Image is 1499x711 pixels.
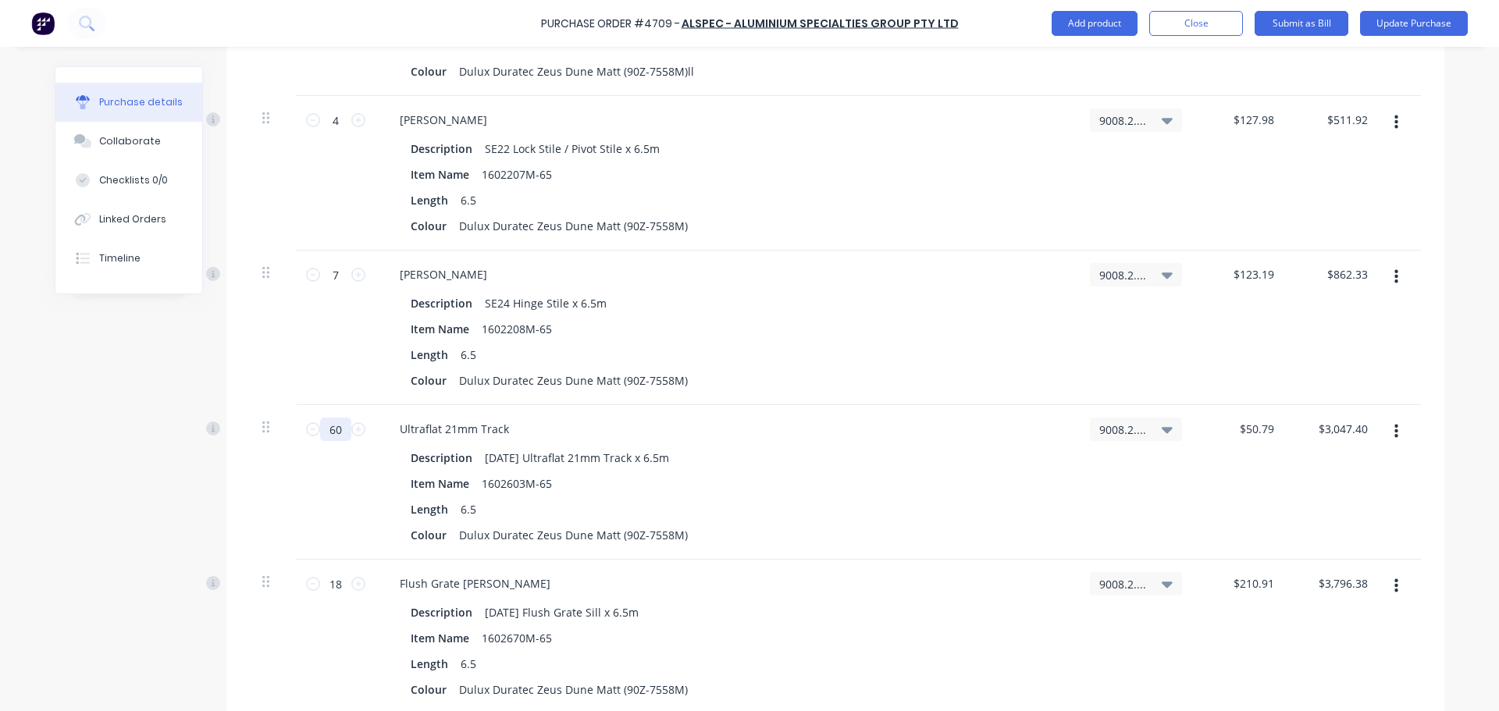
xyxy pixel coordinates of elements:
div: [PERSON_NAME] [387,263,500,286]
div: Linked Orders [99,212,166,226]
button: Update Purchase [1360,11,1468,36]
div: 1602208M-65 [475,318,558,340]
div: 1602207M-65 [475,163,558,186]
div: Dulux Duratec Zeus Dune Matt (90Z-7558M)ll [453,60,700,83]
div: Description [404,137,479,160]
span: 9008.2.C / [PERSON_NAME] Stage 2 Contract [1099,576,1146,592]
div: Length [404,498,454,521]
div: Colour [404,215,453,237]
div: Purchase Order #4709 - [541,16,680,32]
span: 9008.2.C / [PERSON_NAME] Stage 2 Contract [1099,421,1146,438]
div: Colour [404,678,453,701]
button: Purchase details [55,83,202,122]
span: 9008.2.C / [PERSON_NAME] Stage 2 Contract [1099,112,1146,129]
div: Description [404,446,479,469]
div: Dulux Duratec Zeus Dune Matt (90Z-7558M) [453,369,694,392]
span: 9008.2.C / [PERSON_NAME] Stage 2 Contract [1099,267,1146,283]
a: Alspec - Aluminium Specialties Group Pty Ltd [682,16,959,31]
button: Collaborate [55,122,202,161]
button: Linked Orders [55,200,202,239]
div: Dulux Duratec Zeus Dune Matt (90Z-7558M) [453,524,694,546]
div: Flush Grate [PERSON_NAME] [387,572,563,595]
div: 6.5 [454,343,482,366]
div: 1602670M-65 [475,627,558,649]
div: [PERSON_NAME] [387,108,500,131]
div: Purchase details [99,95,183,109]
div: 6.5 [454,652,482,675]
div: 6.5 [454,189,482,212]
div: 6.5 [454,498,482,521]
div: SE24 Hinge Stile x 6.5m [479,292,613,315]
div: Colour [404,369,453,392]
div: 1602603M-65 [475,472,558,495]
div: Checklists 0/0 [99,173,168,187]
div: Collaborate [99,134,161,148]
div: Item Name [404,163,475,186]
button: Close [1149,11,1243,36]
div: Description [404,292,479,315]
img: Factory [31,12,55,35]
div: Dulux Duratec Zeus Dune Matt (90Z-7558M) [453,215,694,237]
div: Length [404,189,454,212]
div: Dulux Duratec Zeus Dune Matt (90Z-7558M) [453,678,694,701]
div: Item Name [404,627,475,649]
button: Submit as Bill [1255,11,1348,36]
button: Timeline [55,239,202,278]
div: Item Name [404,472,475,495]
div: Colour [404,60,453,83]
div: Description [404,601,479,624]
button: Checklists 0/0 [55,161,202,200]
div: Ultraflat 21mm Track [387,418,522,440]
div: [DATE] Flush Grate Sill x 6.5m [479,601,645,624]
div: Length [404,652,454,675]
div: Colour [404,524,453,546]
div: SE22 Lock Stile / Pivot Stile x 6.5m [479,137,666,160]
div: Timeline [99,251,141,265]
button: Add product [1052,11,1138,36]
div: Length [404,343,454,366]
div: [DATE] Ultraflat 21mm Track x 6.5m [479,446,675,469]
div: Item Name [404,318,475,340]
